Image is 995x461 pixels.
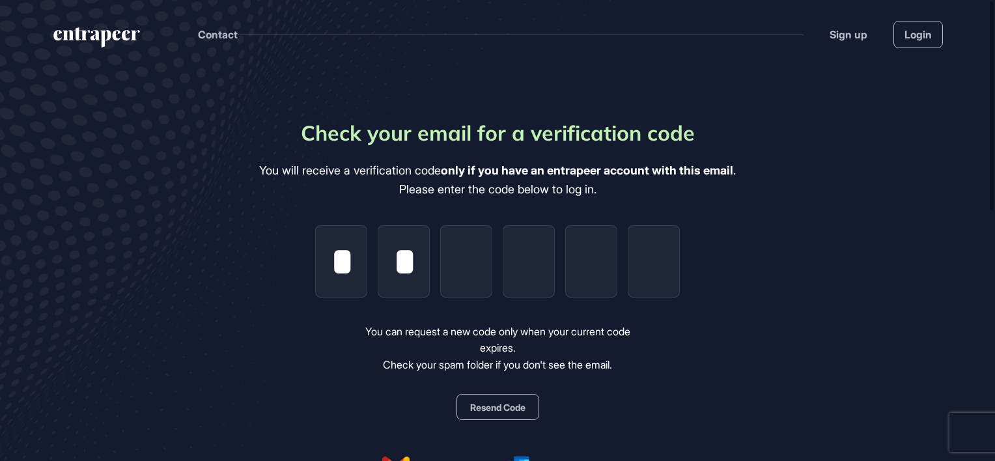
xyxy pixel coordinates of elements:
b: only if you have an entrapeer account with this email [441,163,733,177]
button: Resend Code [456,394,539,420]
a: Login [893,21,943,48]
a: entrapeer-logo [52,27,141,52]
div: Check your email for a verification code [301,117,695,148]
div: You will receive a verification code . Please enter the code below to log in. [259,161,736,199]
div: You can request a new code only when your current code expires. Check your spam folder if you don... [347,324,649,374]
a: Sign up [830,27,867,42]
button: Contact [198,26,238,43]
